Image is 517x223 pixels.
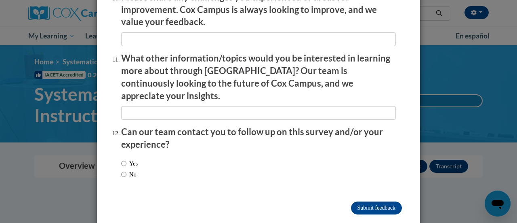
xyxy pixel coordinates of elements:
input: No [121,170,126,179]
input: Yes [121,159,126,168]
p: What other information/topics would you be interested in learning more about through [GEOGRAPHIC_... [121,52,396,102]
input: Submit feedback [351,202,402,215]
label: Yes [121,159,138,168]
p: Can our team contact you to follow up on this survey and/or your experience? [121,126,396,151]
label: No [121,170,137,179]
